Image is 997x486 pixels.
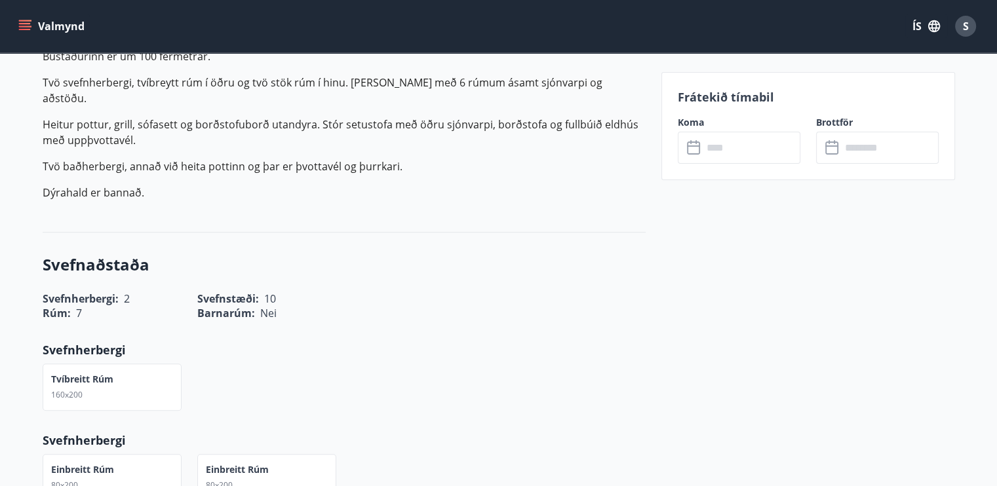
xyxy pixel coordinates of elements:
label: Brottför [816,116,939,129]
p: Tvö baðherbergi, annað við heita pottinn og þar er þvottavél og þurrkari. [43,159,646,174]
h3: Svefnaðstaða [43,253,646,276]
p: Svefnherbergi [43,432,646,449]
span: S [963,19,969,33]
p: Tvö svefnherbergi, tvíbreytt rúm í öðru og tvö stök rúm í hinu. [PERSON_NAME] með 6 rúmum ásamt s... [43,75,646,106]
span: 7 [76,306,82,320]
p: Heitur pottur, grill, sófasett og borðstofuborð utandyra. Stór setustofa með öðru sjónvarpi, borð... [43,117,646,148]
button: ÍS [905,14,947,38]
button: menu [16,14,90,38]
label: Koma [678,116,800,129]
p: Svefnherbergi [43,341,646,358]
span: Rúm : [43,306,71,320]
span: 160x200 [51,389,83,400]
p: Einbreitt rúm [206,463,269,476]
p: Tvíbreitt rúm [51,373,113,386]
p: Dýrahald er bannað. [43,185,646,200]
p: Frátekið tímabil [678,88,939,105]
p: Bústaðurinn er um 100 fermetrar. [43,48,646,64]
button: S [950,10,981,42]
span: Nei [260,306,277,320]
p: Einbreitt rúm [51,463,114,476]
span: Barnarúm : [197,306,255,320]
